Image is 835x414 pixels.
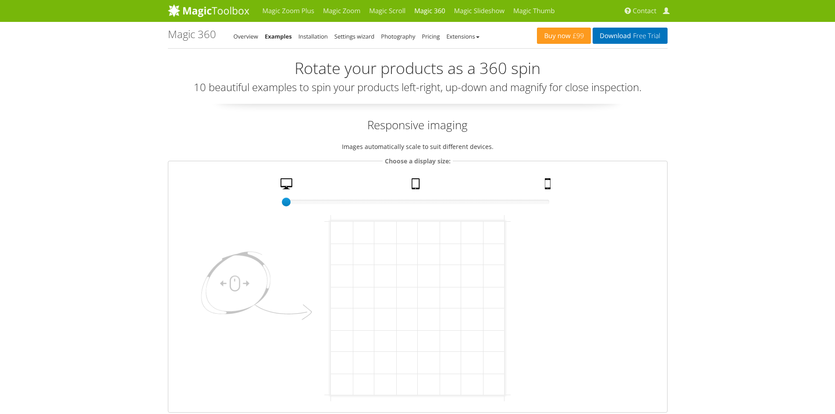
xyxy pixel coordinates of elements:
h1: Magic 360 [168,28,216,40]
img: MagicToolbox.com - Image tools for your website [168,4,249,17]
a: Examples [265,32,292,40]
a: Installation [298,32,328,40]
h2: Responsive imaging [168,117,668,133]
a: Overview [234,32,258,40]
a: Tablet [408,178,426,194]
span: Free Trial [631,32,660,39]
legend: Choose a display size: [383,156,453,166]
a: Pricing [422,32,440,40]
a: Extensions [446,32,479,40]
p: Images automatically scale to suit different devices. [168,142,668,152]
a: Desktop [277,178,298,194]
a: Buy now£99 [537,28,591,44]
span: Contact [633,7,657,15]
a: DownloadFree Trial [593,28,667,44]
a: Settings wizard [334,32,375,40]
h2: Rotate your products as a 360 spin [168,60,668,77]
a: Mobile [541,178,556,194]
h3: 10 beautiful examples to spin your products left-right, up-down and magnify for close inspection. [168,81,668,93]
a: Photography [381,32,415,40]
span: £99 [571,32,584,39]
